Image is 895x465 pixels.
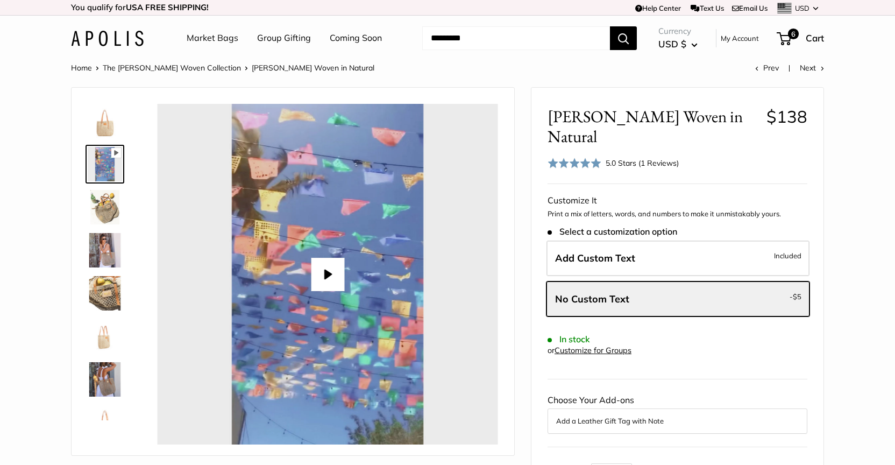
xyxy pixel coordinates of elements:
a: Mercado Woven in Natural [86,188,124,227]
nav: Breadcrumb [71,61,374,75]
div: Customize It [548,193,807,209]
div: 5.0 Stars (1 Reviews) [606,157,679,169]
a: Mercado Woven in Natural [86,145,124,184]
img: Mercado Woven in Natural [88,319,122,354]
a: Customize for Groups [555,346,631,355]
a: Mercado Woven in Natural [86,231,124,270]
a: Prev [755,63,779,73]
a: Next [800,63,824,73]
a: 6 Cart [778,30,824,47]
a: Market Bags [187,30,238,46]
span: USD [795,4,809,12]
a: Group Gifting [257,30,311,46]
a: Mercado Woven in Natural [86,403,124,442]
span: [PERSON_NAME] Woven in Natural [252,63,374,73]
span: 6 [788,29,799,39]
button: Add a Leather Gift Tag with Note [556,414,799,427]
img: Mercado Woven in Natural [88,405,122,440]
a: Coming Soon [330,30,382,46]
a: My Account [721,32,759,45]
span: $5 [793,292,801,301]
div: 5.0 Stars (1 Reviews) [548,155,679,171]
a: The [PERSON_NAME] Woven Collection [103,63,241,73]
a: Mercado Woven in Natural [86,360,124,399]
img: Mercado Woven in Natural [88,362,122,397]
button: Search [610,26,637,50]
span: Cart [806,32,824,44]
a: Help Center [635,4,681,12]
img: Apolis [71,31,144,46]
a: Mercado Woven in Natural [86,102,124,140]
img: Mercado Woven in Natural [88,233,122,267]
span: - [790,290,801,303]
span: Included [774,249,801,262]
a: Home [71,63,92,73]
img: Mercado Woven in Natural [88,276,122,311]
img: Mercado Woven in Natural [88,104,122,138]
span: Currency [658,24,698,39]
span: $138 [766,106,807,127]
div: Choose Your Add-ons [548,392,807,433]
span: USD $ [658,38,686,50]
img: Mercado Woven in Natural [88,190,122,224]
p: Print a mix of letters, words, and numbers to make it unmistakably yours. [548,209,807,220]
a: Email Us [732,4,768,12]
button: Play [311,258,344,291]
img: Mercado Woven in Natural [88,147,122,181]
strong: USA FREE SHIPPING! [126,2,209,12]
div: or [548,343,631,358]
button: USD $ [658,36,698,53]
a: Mercado Woven in Natural [86,317,124,356]
span: Add Custom Text [555,252,635,264]
span: Select a customization option [548,227,677,237]
span: [PERSON_NAME] Woven in Natural [548,107,758,146]
a: Text Us [691,4,723,12]
input: Search... [422,26,610,50]
span: No Custom Text [555,293,629,305]
label: Add Custom Text [546,241,809,276]
a: Mercado Woven in Natural [86,274,124,313]
label: Leave Blank [546,281,809,317]
span: In stock [548,334,590,344]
